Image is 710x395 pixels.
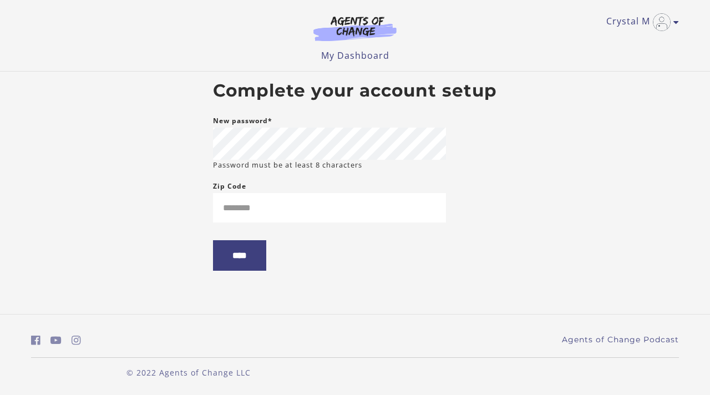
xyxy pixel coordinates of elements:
img: Agents of Change Logo [302,16,408,41]
a: https://www.instagram.com/agentsofchangeprep/ (Open in a new window) [72,332,81,348]
label: Zip Code [213,180,246,193]
i: https://www.instagram.com/agentsofchangeprep/ (Open in a new window) [72,335,81,346]
p: © 2022 Agents of Change LLC [31,367,346,378]
label: New password* [213,114,272,128]
a: My Dashboard [321,49,389,62]
a: Toggle menu [606,13,673,31]
i: https://www.facebook.com/groups/aswbtestprep (Open in a new window) [31,335,40,346]
a: https://www.youtube.com/c/AgentsofChangeTestPrepbyMeaganMitchell (Open in a new window) [50,332,62,348]
a: https://www.facebook.com/groups/aswbtestprep (Open in a new window) [31,332,40,348]
small: Password must be at least 8 characters [213,160,362,170]
a: Agents of Change Podcast [562,334,679,346]
i: https://www.youtube.com/c/AgentsofChangeTestPrepbyMeaganMitchell (Open in a new window) [50,335,62,346]
h2: Complete your account setup [213,80,497,102]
